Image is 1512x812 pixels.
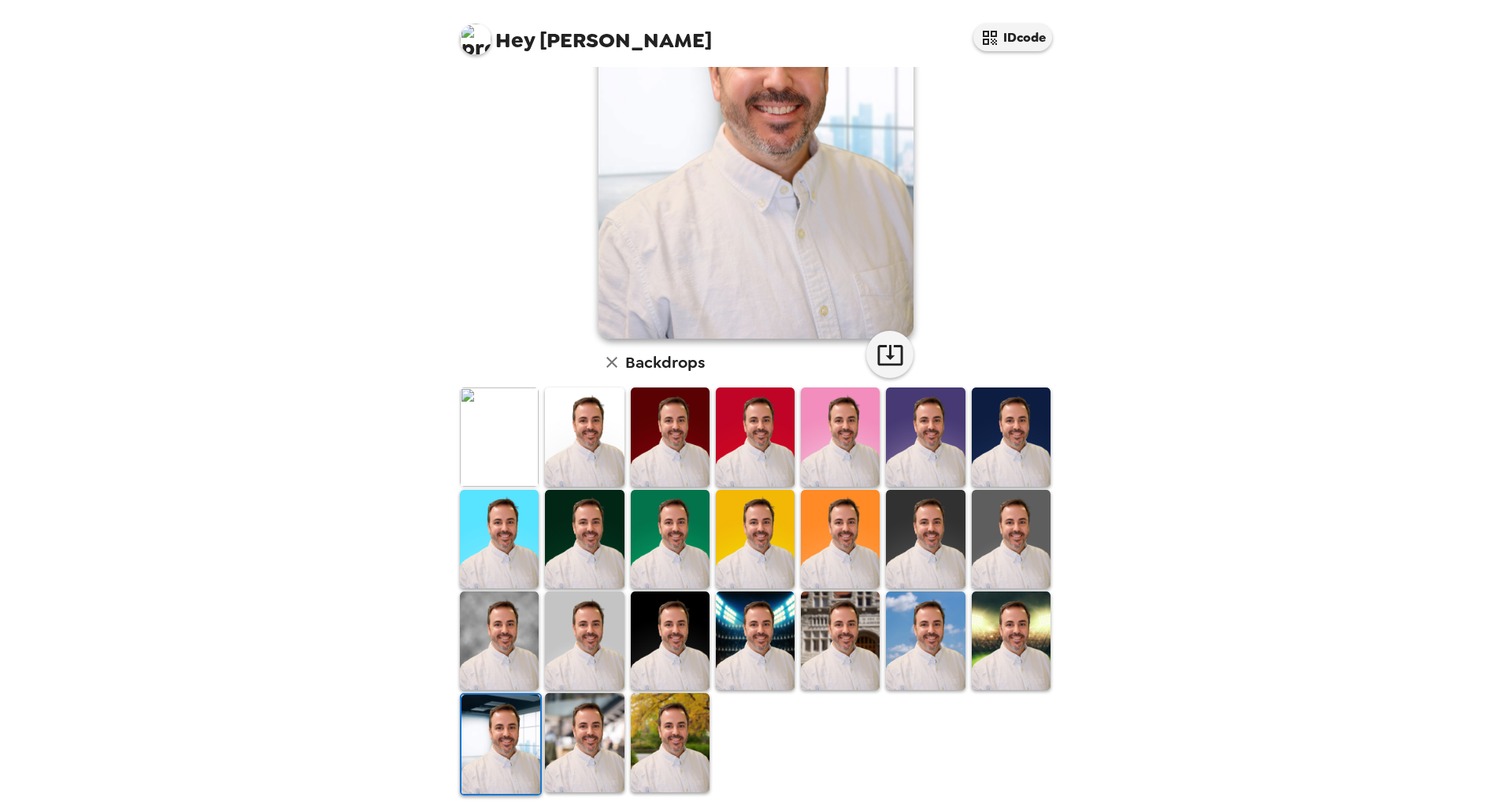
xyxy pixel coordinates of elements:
img: Original [460,387,539,486]
h6: Backdrops [625,350,705,375]
span: [PERSON_NAME] [460,16,712,51]
img: profile pic [460,24,491,55]
span: Hey [495,26,535,54]
button: IDcode [973,24,1052,51]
